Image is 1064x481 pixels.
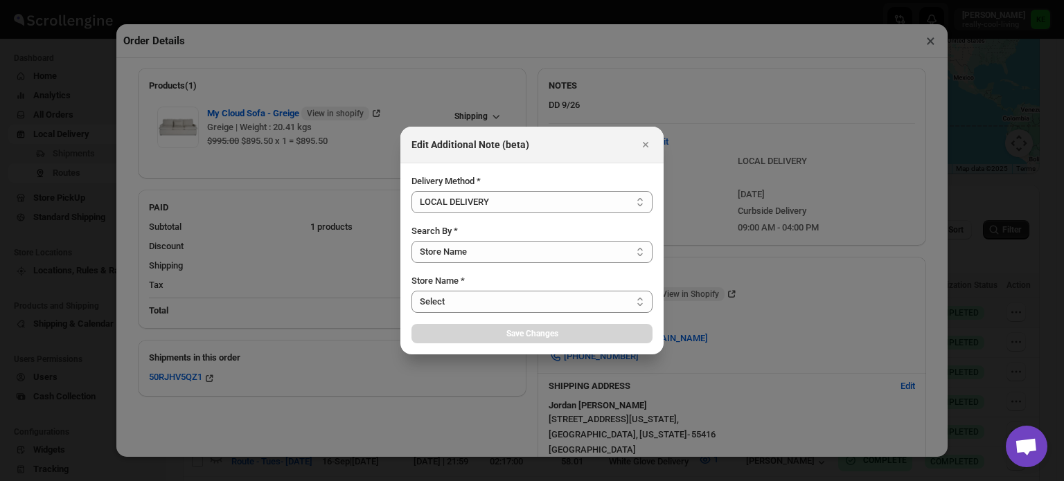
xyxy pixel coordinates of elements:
div: Open chat [1006,426,1047,467]
button: Close [636,135,655,154]
span: Search By * [411,226,458,236]
span: Store Name * [411,275,465,286]
span: Delivery Method * [411,176,481,186]
h2: Edit Additional Note (beta) [411,138,529,152]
